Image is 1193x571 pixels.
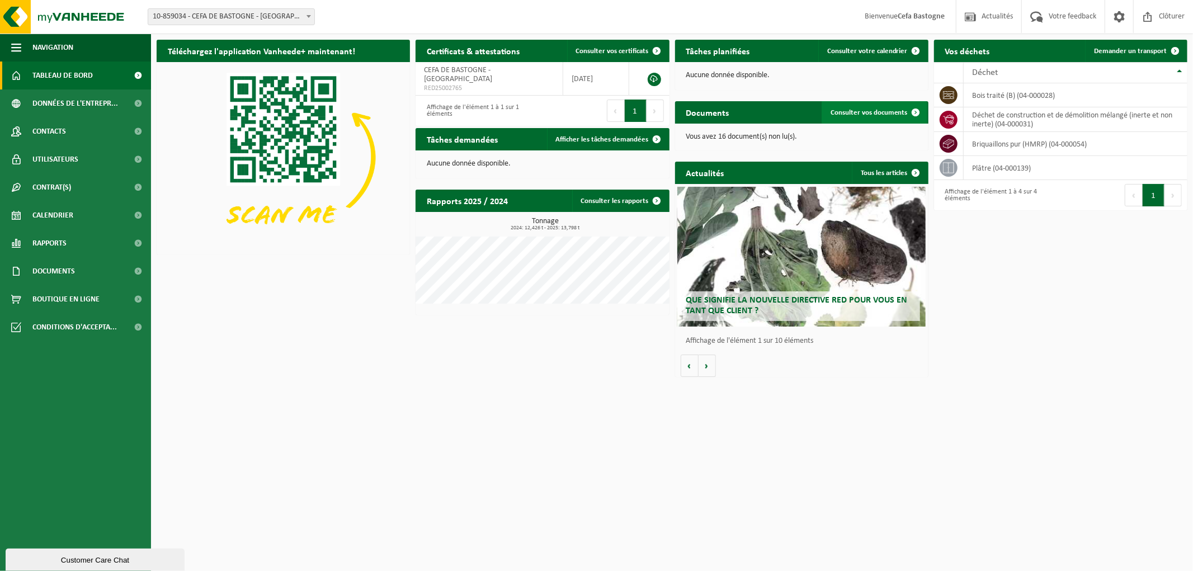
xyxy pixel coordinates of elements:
span: Déchet [972,68,998,77]
h2: Documents [675,101,741,123]
iframe: chat widget [6,546,187,571]
a: Que signifie la nouvelle directive RED pour vous en tant que client ? [677,187,926,327]
p: Affichage de l'élément 1 sur 10 éléments [686,337,923,345]
h2: Certificats & attestations [416,40,531,62]
a: Consulter vos certificats [567,40,668,62]
a: Afficher les tâches demandées [547,128,668,150]
button: Previous [1125,184,1143,206]
span: Rapports [32,229,67,257]
span: Demander un transport [1094,48,1167,55]
h2: Téléchargez l'application Vanheede+ maintenant! [157,40,366,62]
button: Vorige [681,355,699,377]
span: Consulter votre calendrier [827,48,908,55]
span: Boutique en ligne [32,285,100,313]
td: plâtre (04-000139) [964,156,1187,180]
span: 10-859034 - CEFA DE BASTOGNE - BASTOGNE [148,8,315,25]
a: Consulter les rapports [572,190,668,212]
span: Afficher les tâches demandées [556,136,649,143]
span: Consulter vos certificats [576,48,649,55]
span: Utilisateurs [32,145,78,173]
span: Conditions d'accepta... [32,313,117,341]
img: Download de VHEPlus App [157,62,410,252]
a: Tous les articles [852,162,927,184]
span: 10-859034 - CEFA DE BASTOGNE - BASTOGNE [148,9,314,25]
span: Que signifie la nouvelle directive RED pour vous en tant que client ? [686,296,907,315]
strong: Cefa Bastogne [898,12,945,21]
h2: Actualités [675,162,735,183]
span: Documents [32,257,75,285]
h3: Tonnage [421,218,669,231]
h2: Vos déchets [934,40,1001,62]
span: RED25002765 [424,84,554,93]
a: Consulter vos documents [822,101,927,124]
span: Données de l'entrepr... [32,89,118,117]
div: Affichage de l'élément 1 à 1 sur 1 éléments [421,98,537,123]
p: Aucune donnée disponible. [427,160,658,168]
p: Aucune donnée disponible. [686,72,917,79]
span: Contrat(s) [32,173,71,201]
button: Next [1164,184,1182,206]
a: Demander un transport [1085,40,1186,62]
a: Consulter votre calendrier [818,40,927,62]
td: [DATE] [563,62,629,96]
button: Previous [607,100,625,122]
button: Volgende [699,355,716,377]
span: Navigation [32,34,73,62]
span: Tableau de bord [32,62,93,89]
h2: Tâches demandées [416,128,509,150]
button: Next [647,100,664,122]
h2: Tâches planifiées [675,40,761,62]
span: Consulter vos documents [831,109,908,116]
div: Affichage de l'élément 1 à 4 sur 4 éléments [940,183,1055,207]
button: 1 [1143,184,1164,206]
h2: Rapports 2025 / 2024 [416,190,519,211]
td: déchet de construction et de démolition mélangé (inerte et non inerte) (04-000031) [964,107,1187,132]
span: Contacts [32,117,66,145]
td: briquaillons pur (HMRP) (04-000054) [964,132,1187,156]
td: bois traité (B) (04-000028) [964,83,1187,107]
span: Calendrier [32,201,73,229]
button: 1 [625,100,647,122]
span: 2024: 12,426 t - 2025: 13,798 t [421,225,669,231]
span: CEFA DE BASTOGNE - [GEOGRAPHIC_DATA] [424,66,492,83]
p: Vous avez 16 document(s) non lu(s). [686,133,917,141]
